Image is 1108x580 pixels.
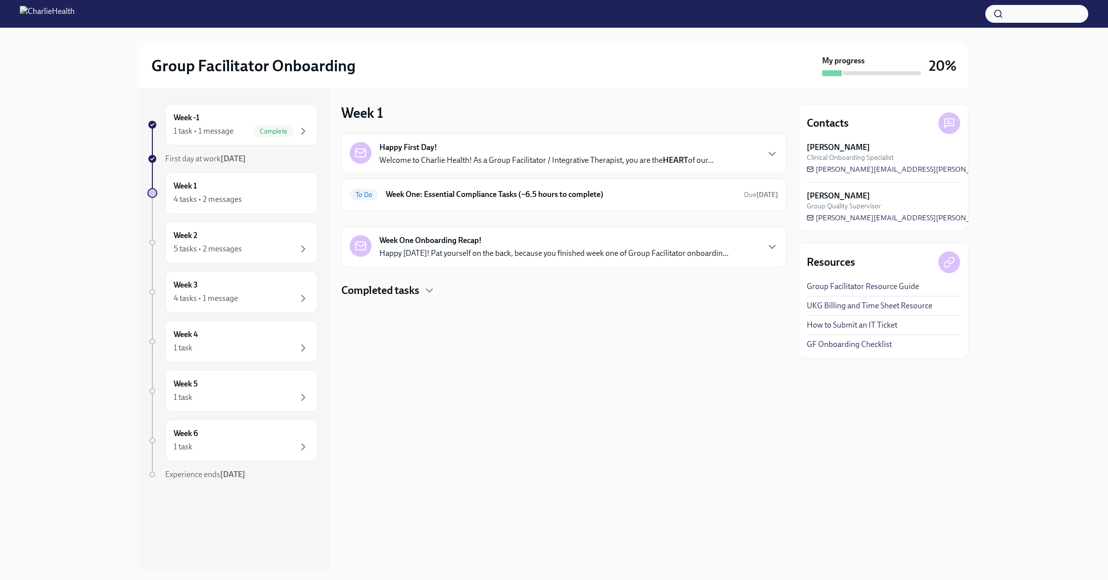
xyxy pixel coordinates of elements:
[147,271,318,313] a: Week 34 tasks • 1 message
[807,339,892,350] a: GF Onboarding Checklist
[807,153,894,162] span: Clinical Onboarding Specialist
[174,392,192,403] div: 1 task
[350,191,378,198] span: To Do
[151,56,356,76] h2: Group Facilitator Onboarding
[756,191,778,199] strong: [DATE]
[379,142,437,153] strong: Happy First Day!
[174,441,192,452] div: 1 task
[663,155,688,165] strong: HEART
[147,153,318,164] a: First day at work[DATE]
[341,104,383,122] h3: Week 1
[174,329,198,340] h6: Week 4
[174,126,233,137] div: 1 task • 1 message
[147,104,318,145] a: Week -11 task • 1 messageComplete
[174,181,197,192] h6: Week 1
[807,201,881,211] span: Group Quality Supervisor
[744,190,778,199] span: September 22nd, 2025 10:00
[807,281,919,292] a: Group Facilitator Resource Guide
[341,283,419,298] h4: Completed tasks
[807,142,870,153] strong: [PERSON_NAME]
[807,320,897,331] a: How to Submit an IT Ticket
[20,6,75,22] img: CharlieHealth
[807,164,1054,174] a: [PERSON_NAME][EMAIL_ADDRESS][PERSON_NAME][DOMAIN_NAME]
[220,470,245,479] strong: [DATE]
[174,194,242,205] div: 4 tasks • 2 messages
[147,420,318,461] a: Week 61 task
[147,321,318,362] a: Week 41 task
[807,213,1054,223] a: [PERSON_NAME][EMAIL_ADDRESS][PERSON_NAME][DOMAIN_NAME]
[174,342,192,353] div: 1 task
[254,128,293,135] span: Complete
[147,222,318,263] a: Week 25 tasks • 2 messages
[350,187,778,202] a: To DoWeek One: Essential Compliance Tasks (~6.5 hours to complete)Due[DATE]
[174,280,198,290] h6: Week 3
[174,379,198,389] h6: Week 5
[386,189,736,200] h6: Week One: Essential Compliance Tasks (~6.5 hours to complete)
[147,370,318,412] a: Week 51 task
[807,116,849,131] h4: Contacts
[744,191,778,199] span: Due
[929,57,957,75] h3: 20%
[807,300,932,311] a: UKG Billing and Time Sheet Resource
[379,248,729,259] p: Happy [DATE]! Pat yourself on the back, because you finished week one of Group Facilitator onboar...
[174,243,242,254] div: 5 tasks • 2 messages
[379,235,482,246] strong: Week One Onboarding Recap!
[174,230,197,241] h6: Week 2
[221,154,246,163] strong: [DATE]
[822,55,865,66] strong: My progress
[165,470,245,479] span: Experience ends
[379,155,714,166] p: Welcome to Charlie Health! As a Group Facilitator / Integrative Therapist, you are the of our...
[174,428,198,439] h6: Week 6
[165,154,246,163] span: First day at work
[147,172,318,214] a: Week 14 tasks • 2 messages
[807,255,855,270] h4: Resources
[341,283,786,298] div: Completed tasks
[807,191,870,201] strong: [PERSON_NAME]
[174,112,199,123] h6: Week -1
[174,293,238,304] div: 4 tasks • 1 message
